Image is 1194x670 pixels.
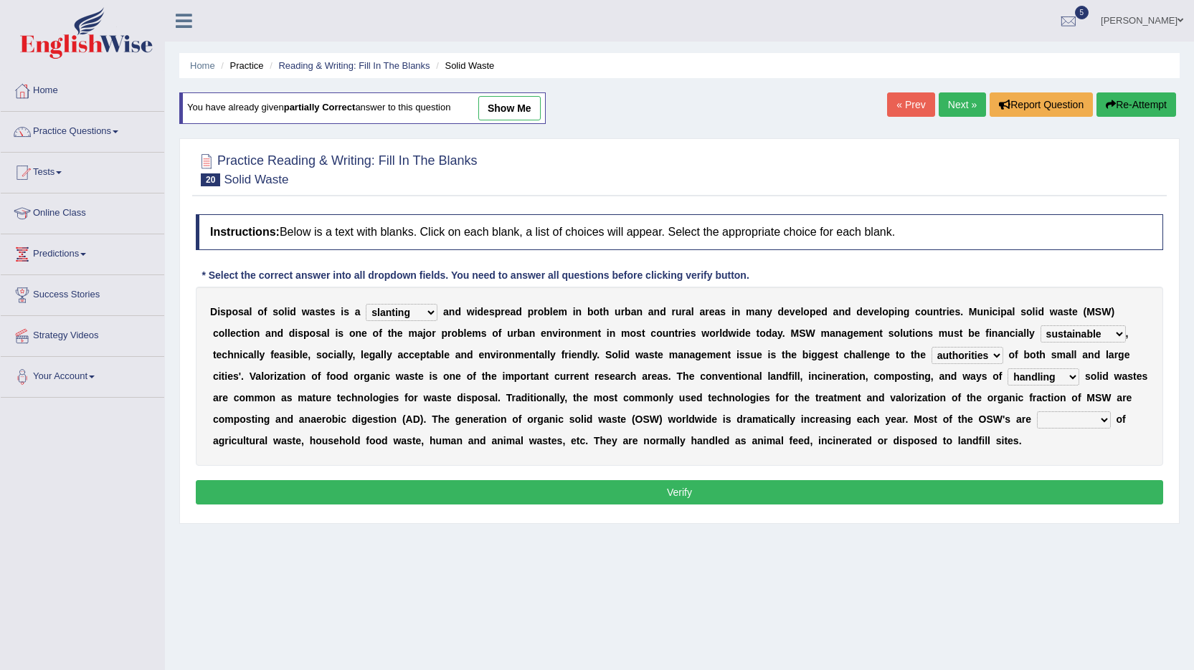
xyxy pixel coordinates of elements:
b: W [806,327,815,339]
b: r [942,306,946,317]
b: n [654,306,660,317]
b: e [553,306,559,317]
b: e [853,327,859,339]
b: w [302,306,310,317]
b: s [1063,306,1069,317]
b: d [739,327,745,339]
b: s [489,306,495,317]
b: d [455,306,461,317]
b: o [257,306,264,317]
b: s [954,327,960,339]
b: t [960,327,963,339]
b: u [507,327,513,339]
b: c [222,349,227,360]
b: t [939,306,943,317]
b: s [316,327,321,339]
b: a [248,349,254,360]
b: s [220,306,226,317]
b: m [939,327,947,339]
b: u [927,306,933,317]
b: o [594,306,600,317]
b: a [321,327,327,339]
b: a [686,306,691,317]
b: p [889,306,895,317]
b: i [558,327,561,339]
b: u [947,327,954,339]
b: c [236,327,242,339]
b: a [699,306,705,317]
b: d [766,327,772,339]
b: r [716,327,719,339]
h4: Below is a text with blanks. Click on each blank, a list of choices will appear. Select the appro... [196,214,1163,250]
b: e [949,306,955,317]
b: . [782,327,785,339]
b: a [523,327,529,339]
a: Tests [1,153,164,188]
b: b [458,327,464,339]
b: s [298,327,303,339]
b: y [1029,327,1035,339]
b: n [668,327,675,339]
b: t [321,306,324,317]
b: t [642,327,645,339]
b: o [630,327,637,339]
b: e [709,306,715,317]
b: i [341,306,343,317]
b: o [492,327,498,339]
b: s [954,306,960,317]
button: Verify [196,480,1163,504]
b: a [1058,306,1063,317]
b: t [242,327,245,339]
b: t [675,327,678,339]
b: r [501,306,504,317]
b: d [290,306,296,317]
b: o [1026,306,1033,317]
b: o [278,306,285,317]
b: M [969,306,977,317]
b: c [992,306,998,317]
b: y [777,327,782,339]
b: i [475,306,478,317]
b: f [379,327,382,339]
b: i [607,327,610,339]
b: u [977,306,984,317]
b: a [1018,327,1023,339]
button: Report Question [990,92,1093,117]
b: a [998,327,1003,339]
b: s [338,327,343,339]
b: v [868,306,874,317]
b: m [408,327,417,339]
b: i [245,327,247,339]
b: n [271,327,278,339]
b: o [451,327,458,339]
b: v [790,306,795,317]
b: e [868,327,873,339]
b: y [260,349,265,360]
b: e [505,306,511,317]
b: e [863,306,868,317]
b: t [879,327,883,339]
b: e [324,306,330,317]
b: g [847,327,853,339]
b: w [729,327,736,339]
b: a [1007,306,1013,317]
b: b [544,306,550,317]
b: e [795,306,801,317]
b: i [947,306,949,317]
b: n [355,327,361,339]
b: o [656,327,663,339]
b: f [264,306,267,317]
a: Predictions [1,234,164,270]
b: e [217,349,222,360]
b: r [621,306,625,317]
b: l [224,327,227,339]
b: i [912,327,915,339]
b: h [603,306,610,317]
b: m [577,327,586,339]
b: t [757,327,760,339]
b: c [242,349,248,360]
b: e [361,327,367,339]
b: y [767,306,772,317]
b: r [678,327,682,339]
b: d [660,306,666,317]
